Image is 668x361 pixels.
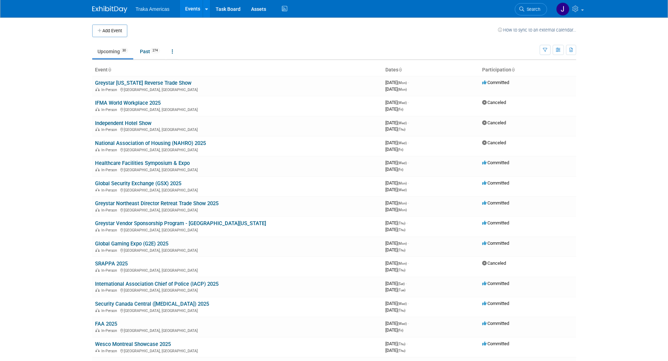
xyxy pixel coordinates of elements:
[398,101,407,105] span: (Wed)
[482,160,509,165] span: Committed
[95,160,190,166] a: Healthcare Facilities Symposium & Expo
[385,241,409,246] span: [DATE]
[95,349,100,352] img: In-Person Event
[385,247,405,252] span: [DATE]
[95,168,100,171] img: In-Person Event
[95,288,100,292] img: In-Person Event
[95,106,380,112] div: [GEOGRAPHIC_DATA], [GEOGRAPHIC_DATA]
[95,321,117,327] a: FAA 2025
[95,148,100,151] img: In-Person Event
[101,288,119,293] span: In-Person
[398,67,402,72] a: Sort by Start Date
[95,88,100,91] img: In-Person Event
[385,341,407,346] span: [DATE]
[95,147,380,152] div: [GEOGRAPHIC_DATA], [GEOGRAPHIC_DATA]
[95,107,100,111] img: In-Person Event
[398,342,405,346] span: (Thu)
[95,200,218,207] a: Greystar Northeast Director Retreat Trade Show 2025
[408,160,409,165] span: -
[515,3,547,15] a: Search
[406,281,407,286] span: -
[479,64,576,76] th: Participation
[95,228,100,231] img: In-Person Event
[136,6,170,12] span: Traka Americas
[398,268,405,272] span: (Thu)
[385,321,409,326] span: [DATE]
[398,349,405,353] span: (Thu)
[101,88,119,92] span: In-Person
[408,321,409,326] span: -
[95,241,168,247] a: Global Gaming Expo (G2E) 2025
[92,64,383,76] th: Event
[95,247,380,253] div: [GEOGRAPHIC_DATA], [GEOGRAPHIC_DATA]
[95,187,380,193] div: [GEOGRAPHIC_DATA], [GEOGRAPHIC_DATA]
[408,261,409,266] span: -
[108,67,111,72] a: Sort by Event Name
[385,126,405,132] span: [DATE]
[101,228,119,232] span: In-Person
[95,220,266,227] a: Greystar Vendor Sponsorship Program - [GEOGRAPHIC_DATA][US_STATE]
[385,261,409,266] span: [DATE]
[95,261,128,267] a: SRAPPA 2025
[101,127,119,132] span: In-Person
[398,168,403,172] span: (Fri)
[398,121,407,125] span: (Wed)
[408,100,409,105] span: -
[95,348,380,353] div: [GEOGRAPHIC_DATA], [GEOGRAPHIC_DATA]
[408,80,409,85] span: -
[385,287,405,292] span: [DATE]
[398,322,407,326] span: (Wed)
[385,140,409,145] span: [DATE]
[482,200,509,206] span: Committed
[385,281,407,286] span: [DATE]
[482,301,509,306] span: Committed
[101,168,119,172] span: In-Person
[482,321,509,326] span: Committed
[398,148,403,152] span: (Fri)
[95,207,380,213] div: [GEOGRAPHIC_DATA], [GEOGRAPHIC_DATA]
[398,328,403,332] span: (Fri)
[482,100,506,105] span: Canceled
[385,120,409,125] span: [DATE]
[482,180,509,186] span: Committed
[95,180,181,187] a: Global Security Exchange (GSX) 2025
[385,220,407,225] span: [DATE]
[398,188,407,192] span: (Wed)
[95,281,218,287] a: International Association Chief of Police (IACP) 2025
[95,120,151,126] a: Independent Hotel Show
[92,25,127,37] button: Add Event
[408,200,409,206] span: -
[95,267,380,273] div: [GEOGRAPHIC_DATA], [GEOGRAPHIC_DATA]
[408,180,409,186] span: -
[101,208,119,213] span: In-Person
[385,106,403,112] span: [DATE]
[101,188,119,193] span: In-Person
[95,188,100,192] img: In-Person Event
[95,308,100,312] img: In-Person Event
[385,180,409,186] span: [DATE]
[101,268,119,273] span: In-Person
[398,288,405,292] span: (Tue)
[385,160,409,165] span: [DATE]
[95,268,100,272] img: In-Person Event
[398,107,403,111] span: (Fri)
[398,81,407,85] span: (Mon)
[95,80,191,86] a: Greystar [US_STATE] Reverse Trade Show
[385,187,407,192] span: [DATE]
[385,100,409,105] span: [DATE]
[101,148,119,152] span: In-Person
[398,248,405,252] span: (Thu)
[385,167,403,172] span: [DATE]
[408,301,409,306] span: -
[398,282,405,286] span: (Sat)
[385,227,405,232] span: [DATE]
[408,140,409,145] span: -
[120,48,128,53] span: 30
[385,86,407,92] span: [DATE]
[150,48,160,53] span: 274
[408,241,409,246] span: -
[95,208,100,211] img: In-Person Event
[398,141,407,145] span: (Wed)
[556,2,569,16] img: Jamie Saenz
[385,301,409,306] span: [DATE]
